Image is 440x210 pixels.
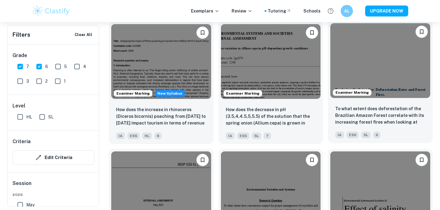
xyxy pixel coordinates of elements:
[83,63,86,70] span: 4
[365,5,408,16] button: UPGRADE NOW
[109,22,214,144] a: Examiner MarkingStarting from the May 2026 session, the ESS IA requirements have changed. We crea...
[335,105,425,126] p: To what extent does deforestation of the Brazilian Amazon Forest correlate with its increasing fo...
[116,106,206,127] p: How does the increase in rhinoceros (Diceros bicornis) poaching from 2011 to 2021 impact tourism ...
[73,30,94,39] button: Clear All
[13,52,94,59] h6: Grade
[264,132,271,139] span: 7
[155,90,185,97] span: New Syllabus
[116,132,125,139] span: IA
[191,8,219,14] p: Exemplars
[142,132,152,139] span: HL
[346,132,359,138] span: ESS
[26,114,32,120] span: HL
[13,102,94,110] h6: Level
[26,201,35,208] span: May
[111,24,211,99] img: ESS IA example thumbnail: How does the increase in rhinoceros (Dic
[155,90,185,97] div: Starting from the May 2026 session, the ESS IA requirements have changed. We created this exempla...
[303,8,321,14] a: Schools
[154,132,162,139] span: 6
[306,27,318,39] button: Bookmark
[343,8,350,14] h6: AL
[416,26,428,38] button: Bookmark
[268,8,291,14] a: Tutoring
[221,24,321,99] img: ESS IA example thumbnail: How does the decrease in pH (3.5,4,4.5,5
[13,180,94,192] h6: Session
[226,132,235,139] span: IA
[218,22,323,144] a: Examiner MarkingBookmarkHow does the decrease in pH (3.5,4,4.5,5,5.5) of the solution that the sp...
[196,154,209,166] button: Bookmark
[325,6,336,16] button: Help and Feedback
[226,106,316,127] p: How does the decrease in pH (3.5,4,4.5,5,5.5) of the solution that the spring onion (Allium cepa)...
[341,5,353,17] button: AL
[64,63,67,70] span: 5
[224,91,262,96] span: Examiner Marking
[26,78,29,85] span: 3
[330,23,430,98] img: ESS IA example thumbnail: To what extent does deforestation of the
[26,63,29,70] span: 7
[373,132,380,138] span: 6
[196,27,209,39] button: Bookmark
[13,138,31,145] h6: Criteria
[32,5,71,17] img: Clastify logo
[13,31,30,39] h6: Filters
[13,150,94,165] button: Edit Criteria
[306,154,318,166] button: Bookmark
[252,132,261,139] span: SL
[333,90,371,95] span: Examiner Marking
[114,91,152,96] span: Examiner Marking
[64,78,66,85] span: 1
[48,114,53,120] span: SL
[127,132,140,139] span: ESS
[232,8,252,14] p: Review
[361,132,371,138] span: SL
[328,22,433,144] a: Examiner MarkingBookmarkTo what extent does deforestation of the Brazilian Amazon Forest correlat...
[335,132,344,138] span: IA
[45,63,48,70] span: 6
[45,78,48,85] span: 2
[13,192,94,197] span: 2026
[416,154,428,166] button: Bookmark
[237,132,249,139] span: ESS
